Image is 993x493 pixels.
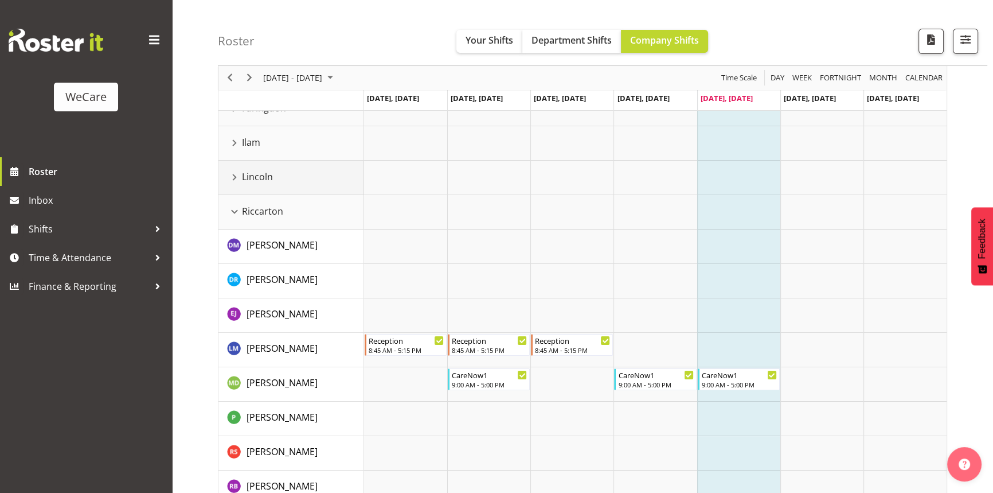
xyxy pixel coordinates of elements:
button: Timeline Day [769,71,787,86]
span: Your Shifts [466,34,513,46]
button: Filter Shifts [953,29,978,54]
div: CareNow1 [452,369,527,381]
td: Rhianne Sharples resource [218,436,364,471]
div: 8:45 AM - 5:15 PM [535,346,610,355]
div: next period [240,66,259,90]
span: [PERSON_NAME] [247,411,318,424]
div: Lainie Montgomery"s event - Reception Begin From Monday, September 29, 2025 at 8:45:00 AM GMT+13:... [365,334,447,356]
td: Lincoln resource [218,161,364,195]
div: Marie-Claire Dickson-Bakker"s event - CareNow1 Begin From Friday, October 3, 2025 at 9:00:00 AM G... [698,368,780,390]
span: Ilam [242,135,260,149]
span: Time & Attendance [29,249,149,266]
div: Reception [452,335,527,346]
span: Month [868,71,898,86]
span: [DATE] - [DATE] [262,71,323,86]
span: Lincoln [242,170,273,184]
div: Lainie Montgomery"s event - Reception Begin From Tuesday, September 30, 2025 at 8:45:00 AM GMT+13... [448,334,530,356]
img: help-xxl-2.png [959,459,970,470]
a: [PERSON_NAME] [247,479,318,493]
span: Feedback [977,219,987,259]
span: [DATE], [DATE] [617,93,669,103]
div: Reception [369,335,444,346]
span: [DATE], [DATE] [451,93,503,103]
div: Marie-Claire Dickson-Bakker"s event - CareNow1 Begin From Thursday, October 2, 2025 at 9:00:00 AM... [614,368,696,390]
div: previous period [220,66,240,90]
a: [PERSON_NAME] [247,238,318,252]
div: Lainie Montgomery"s event - Reception Begin From Wednesday, October 1, 2025 at 8:45:00 AM GMT+13:... [531,334,613,356]
button: Previous [222,71,238,86]
span: [PERSON_NAME] [247,239,318,251]
a: [PERSON_NAME] [247,376,318,390]
td: Deepti Mahajan resource [218,230,364,264]
span: Fortnight [819,71,862,86]
span: [PERSON_NAME] [247,480,318,492]
button: Company Shifts [621,30,708,53]
h4: Roster [218,34,255,48]
span: Riccarton [242,204,283,218]
div: Reception [535,335,610,346]
span: [DATE], [DATE] [534,93,586,103]
button: Department Shifts [522,30,621,53]
span: [PERSON_NAME] [247,445,318,458]
span: Finance & Reporting [29,278,149,295]
button: Month [904,71,945,86]
span: calendar [904,71,944,86]
td: Pooja Prabhu resource [218,402,364,436]
span: Time Scale [720,71,758,86]
div: CareNow1 [618,369,693,381]
img: Rosterit website logo [9,29,103,52]
span: Inbox [29,192,166,209]
div: CareNow1 [702,369,777,381]
div: 8:45 AM - 5:15 PM [369,346,444,355]
div: 9:00 AM - 5:00 PM [618,380,693,389]
button: Feedback - Show survey [971,207,993,285]
td: Marie-Claire Dickson-Bakker resource [218,367,364,402]
span: [DATE], [DATE] [367,93,419,103]
span: Shifts [29,220,149,238]
a: [PERSON_NAME] [247,445,318,459]
div: 9:00 AM - 5:00 PM [452,380,527,389]
span: Day [769,71,785,86]
div: Marie-Claire Dickson-Bakker"s event - CareNow1 Begin From Tuesday, September 30, 2025 at 9:00:00 ... [448,368,530,390]
a: [PERSON_NAME] [247,341,318,355]
span: Department Shifts [531,34,612,46]
div: 9:00 AM - 5:00 PM [702,380,777,389]
button: Download a PDF of the roster according to the set date range. [918,29,944,54]
div: WeCare [65,88,107,106]
span: [PERSON_NAME] [247,342,318,355]
div: 8:45 AM - 5:15 PM [452,346,527,355]
td: Ella Jarvis resource [218,298,364,333]
span: Company Shifts [630,34,699,46]
td: Riccarton resource [218,195,364,230]
td: Lainie Montgomery resource [218,333,364,367]
a: [PERSON_NAME] [247,273,318,286]
button: Next [242,71,257,86]
button: Timeline Week [791,71,814,86]
a: [PERSON_NAME] [247,307,318,321]
button: Timeline Month [867,71,900,86]
span: [DATE], [DATE] [784,93,836,103]
span: [PERSON_NAME] [247,308,318,320]
button: October 2025 [261,71,338,86]
span: Roster [29,163,166,180]
div: Sep 29 - Oct 05, 2025 [259,66,340,90]
span: [DATE], [DATE] [701,93,753,103]
td: Ilam resource [218,126,364,161]
button: Fortnight [818,71,863,86]
a: [PERSON_NAME] [247,410,318,424]
span: [DATE], [DATE] [867,93,919,103]
button: Time Scale [720,71,759,86]
td: Deepti Raturi resource [218,264,364,298]
span: [PERSON_NAME] [247,273,318,286]
button: Your Shifts [456,30,522,53]
span: Week [791,71,813,86]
